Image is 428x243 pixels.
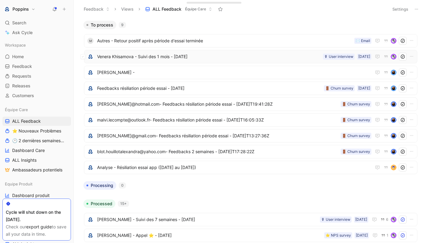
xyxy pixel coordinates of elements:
a: Customers [2,91,71,100]
span: Dashboard produit [12,192,50,199]
img: logo [87,85,93,91]
img: logo [87,133,93,139]
span: Dashboard Care [12,147,45,153]
div: Search [2,18,71,27]
img: avatar [391,118,396,122]
div: Processing0 [81,181,420,195]
span: [PERSON_NAME]@gmail.com- Feedbacks résiliation période essai - [DATE]T13:27:36Z [97,132,338,139]
div: 🚪 Churn survey [342,101,370,107]
span: malvi.lecompte@outlook.fr- Feedbacks résiliation période essai - [DATE]T16:05:33Z [97,116,338,124]
div: 🚪 Churn survey [325,85,353,91]
div: Équipe CareALL Feedback⭐ Nouveaux Problèmes🕐 2 dernières semaines - OccurencesDashboard CareALL I... [2,105,71,174]
a: logoFeedbacks résiliation période essai - [DATE][DATE]🚪 Churn surveyavatar [84,82,417,95]
button: To process [83,21,116,29]
img: avatar [391,233,396,238]
a: logomalvi.lecompte@outlook.fr- Feedbacks résiliation période essai - [DATE]T16:05:33Z🚪 Churn surv... [84,113,417,127]
img: avatar [391,134,396,138]
div: To process9 [81,21,420,176]
img: avatar [391,150,396,154]
div: 0 [119,182,126,188]
a: Feedback [2,62,71,71]
img: logo [87,69,93,76]
div: Equipe Produit [2,179,71,188]
span: Workspace [5,42,26,48]
button: 1 [380,232,390,239]
a: ⭐ Nouveaux Problèmes [2,126,71,136]
img: logo [87,101,93,107]
div: [DATE] [356,232,368,238]
a: logo[PERSON_NAME]@hotmail.com- Feedbacks résiliation période essai - [DATE]T19:41:28Z🚪 Churn surv... [84,97,417,111]
span: Équipe Care [5,107,28,113]
a: logoblot.houillotalexandra@yahoo.com- Feedbacks 2 semaines - [DATE]T17:28:22Z🚪 Churn surveyavatar [84,145,417,158]
img: logo [87,149,93,155]
button: Processing [83,181,116,190]
img: avatar [391,55,396,59]
span: Feedback [12,63,32,69]
a: Home [2,52,71,61]
span: [PERSON_NAME]@hotmail.com- Feedbacks résiliation période essai - [DATE]T19:41:28Z [97,100,338,108]
a: ALL Insights [2,156,71,165]
img: avatar [391,102,396,106]
span: 1 [387,234,388,237]
span: Processed [91,201,112,207]
a: ALL Feedback [2,117,71,126]
span: Equipe Produit [5,181,33,187]
div: 🚪 Churn survey [342,117,370,123]
a: logoVenera Khisamova - Suivi des 1 mois - [DATE][DATE]🎙 User interviewavatar [84,50,417,63]
span: 6 [386,218,388,221]
span: Autres - Retour positif après période d'essai terminée [97,37,352,44]
a: 🕐 2 dernières semaines - Occurences [2,136,71,145]
span: blot.houillotalexandra@yahoo.com- Feedbacks 2 semaines - [DATE]T17:28:22Z [97,148,338,155]
span: Processing [91,182,113,188]
span: Analyse - Résiliation essai app ([DATE] au [DATE]) [97,164,369,171]
a: logo[PERSON_NAME]@gmail.com- Feedbacks résiliation période essai - [DATE]T13:27:36Z🚪 Churn survey... [84,129,417,143]
img: logo [87,117,93,123]
div: Workspace [2,40,71,50]
img: avatar [391,70,396,75]
a: Ambassadeurs potentiels [2,165,71,174]
a: Requests [2,72,71,81]
img: logo [87,164,93,171]
button: Views [118,5,136,14]
div: [DATE] [358,85,370,91]
div: 9 [119,22,126,28]
span: Search [12,19,26,26]
div: 🚪 Churn survey [342,133,370,139]
div: [DATE] [355,217,367,223]
span: [PERSON_NAME] - [97,69,371,76]
button: Feedback [81,5,112,14]
span: To process [91,22,113,28]
button: PoppinsPoppins [2,5,37,13]
span: Venera Khisamova - Suivi des 1 mois - [DATE] [97,53,321,60]
a: logoAnalyse - Résiliation essai app ([DATE] au [DATE])avatar [84,161,417,174]
a: logo[PERSON_NAME] -avatar [84,66,417,79]
span: ALL Insights [12,157,37,163]
h1: Poppins [12,6,29,12]
div: 🎙 User interview [321,217,350,223]
a: logo[PERSON_NAME] - Suivi des 7 semaines - [DATE][DATE]🎙 User interview6avatar [84,213,417,226]
img: avatar [391,217,396,222]
div: Check our to save all your data in time. [6,223,68,238]
div: 15+ [118,201,129,207]
span: ⭐ Nouveaux Problèmes [12,128,61,134]
a: logo[PERSON_NAME] - Appel ⭐️ - [DATE][DATE]⭐️ NPS survey1avatar [84,229,417,242]
img: avatar [391,86,396,90]
img: logo [87,217,93,223]
span: Requests [12,73,31,79]
span: ALL Feedback [153,6,181,12]
span: Équipe Care [185,6,206,12]
a: Ask Cycle [2,28,71,37]
img: logo [87,232,93,238]
a: Dashboard Care [2,146,71,155]
span: Ambassadeurs potentiels [12,167,62,173]
span: ALL Feedback [12,118,41,124]
img: Poppins [4,6,10,12]
span: Releases [12,83,30,89]
div: Équipe Care [2,105,71,114]
div: ⭐️ NPS survey [325,232,351,238]
img: avatar [391,165,396,170]
div: 🎙 User interview [324,54,353,60]
span: [PERSON_NAME] - Appel ⭐️ - [DATE] [97,232,322,239]
div: Cycle will shut down on the [DATE]. [6,209,68,223]
button: ALL FeedbackÉquipe Care [142,5,215,14]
